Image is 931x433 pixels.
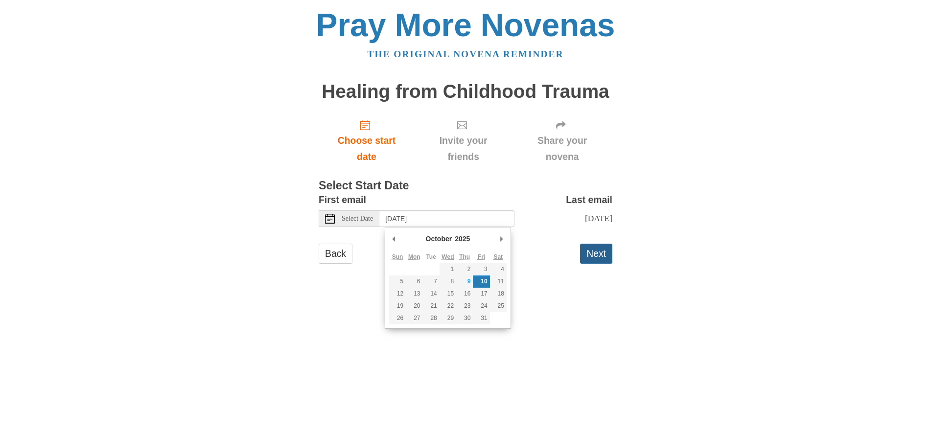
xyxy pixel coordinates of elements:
button: 21 [423,300,440,312]
button: 15 [440,288,456,300]
button: 2 [456,263,473,275]
span: Invite your friends [424,133,502,165]
button: 26 [389,312,406,324]
button: 31 [473,312,489,324]
label: First email [319,192,366,208]
input: Use the arrow keys to pick a date [379,210,514,227]
button: 7 [423,275,440,288]
a: Pray More Novenas [316,7,615,43]
button: 16 [456,288,473,300]
abbr: Saturday [493,253,503,260]
button: 24 [473,300,489,312]
button: 4 [490,263,507,275]
button: 14 [423,288,440,300]
button: 5 [389,275,406,288]
abbr: Wednesday [442,253,454,260]
abbr: Friday [478,253,485,260]
button: 27 [406,312,422,324]
button: 8 [440,275,456,288]
button: 17 [473,288,489,300]
div: October [424,231,454,246]
button: 25 [490,300,507,312]
button: 12 [389,288,406,300]
button: 29 [440,312,456,324]
span: Share your novena [522,133,603,165]
abbr: Thursday [459,253,470,260]
button: 10 [473,275,489,288]
button: 3 [473,263,489,275]
button: Next [580,244,612,264]
button: 19 [389,300,406,312]
label: Last email [566,192,612,208]
button: 22 [440,300,456,312]
div: 2025 [453,231,471,246]
abbr: Tuesday [426,253,436,260]
h3: Select Start Date [319,180,612,192]
button: 6 [406,275,422,288]
button: Next Month [497,231,507,246]
div: Click "Next" to confirm your start date first. [512,112,612,170]
span: Choose start date [328,133,405,165]
h1: Healing from Childhood Trauma [319,81,612,102]
button: Previous Month [389,231,399,246]
div: Click "Next" to confirm your start date first. [415,112,512,170]
button: 18 [490,288,507,300]
button: 1 [440,263,456,275]
button: 30 [456,312,473,324]
button: 20 [406,300,422,312]
button: 13 [406,288,422,300]
button: 28 [423,312,440,324]
span: Select Date [342,215,373,222]
a: The original novena reminder [368,49,564,59]
button: 23 [456,300,473,312]
abbr: Sunday [392,253,403,260]
abbr: Monday [408,253,420,260]
a: Choose start date [319,112,415,170]
a: Back [319,244,352,264]
span: [DATE] [585,213,612,223]
button: 9 [456,275,473,288]
button: 11 [490,275,507,288]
